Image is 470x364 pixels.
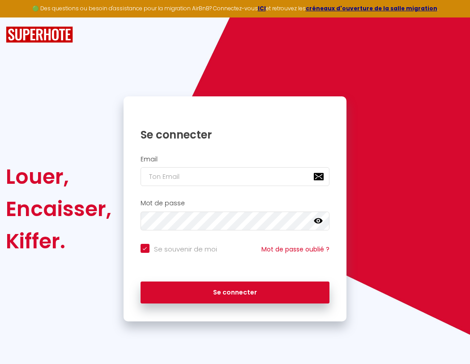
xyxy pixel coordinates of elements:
[6,225,111,257] div: Kiffer.
[141,199,330,207] h2: Mot de passe
[261,245,329,254] a: Mot de passe oublié ?
[141,167,330,186] input: Ton Email
[141,128,330,142] h1: Se connecter
[6,26,73,43] img: SuperHote logo
[306,4,437,12] a: créneaux d'ouverture de la salle migration
[141,282,330,304] button: Se connecter
[258,4,266,12] a: ICI
[141,156,330,163] h2: Email
[6,160,111,193] div: Louer,
[6,193,111,225] div: Encaisser,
